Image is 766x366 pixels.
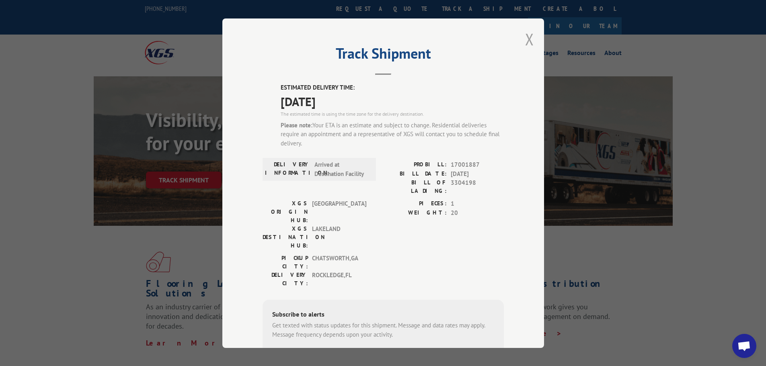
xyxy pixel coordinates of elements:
div: Open chat [732,334,756,358]
label: PICKUP CITY: [263,254,308,271]
span: LAKELAND [312,225,366,250]
label: DELIVERY CITY: [263,271,308,288]
span: [DATE] [451,169,504,178]
div: Your ETA is an estimate and subject to change. Residential deliveries require an appointment and ... [281,121,504,148]
label: XGS ORIGIN HUB: [263,199,308,225]
label: XGS DESTINATION HUB: [263,225,308,250]
h2: Track Shipment [263,48,504,63]
span: ROCKLEDGE , FL [312,271,366,288]
label: PIECES: [383,199,447,209]
span: 17001887 [451,160,504,170]
span: 20 [451,208,504,217]
button: Close modal [525,29,534,50]
span: 1 [451,199,504,209]
span: [DATE] [281,92,504,110]
div: Successfully subscribed! [272,346,494,355]
span: 3304198 [451,178,504,195]
span: CHATSWORTH , GA [312,254,366,271]
div: The estimated time is using the time zone for the delivery destination. [281,110,504,117]
div: Subscribe to alerts [272,309,494,321]
span: Arrived at Destination Facility [314,160,369,178]
div: Get texted with status updates for this shipment. Message and data rates may apply. Message frequ... [272,321,494,339]
label: WEIGHT: [383,208,447,217]
label: PROBILL: [383,160,447,170]
label: ESTIMATED DELIVERY TIME: [281,83,504,92]
label: BILL OF LADING: [383,178,447,195]
label: DELIVERY INFORMATION: [265,160,310,178]
label: BILL DATE: [383,169,447,178]
strong: Please note: [281,121,312,129]
span: [GEOGRAPHIC_DATA] [312,199,366,225]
